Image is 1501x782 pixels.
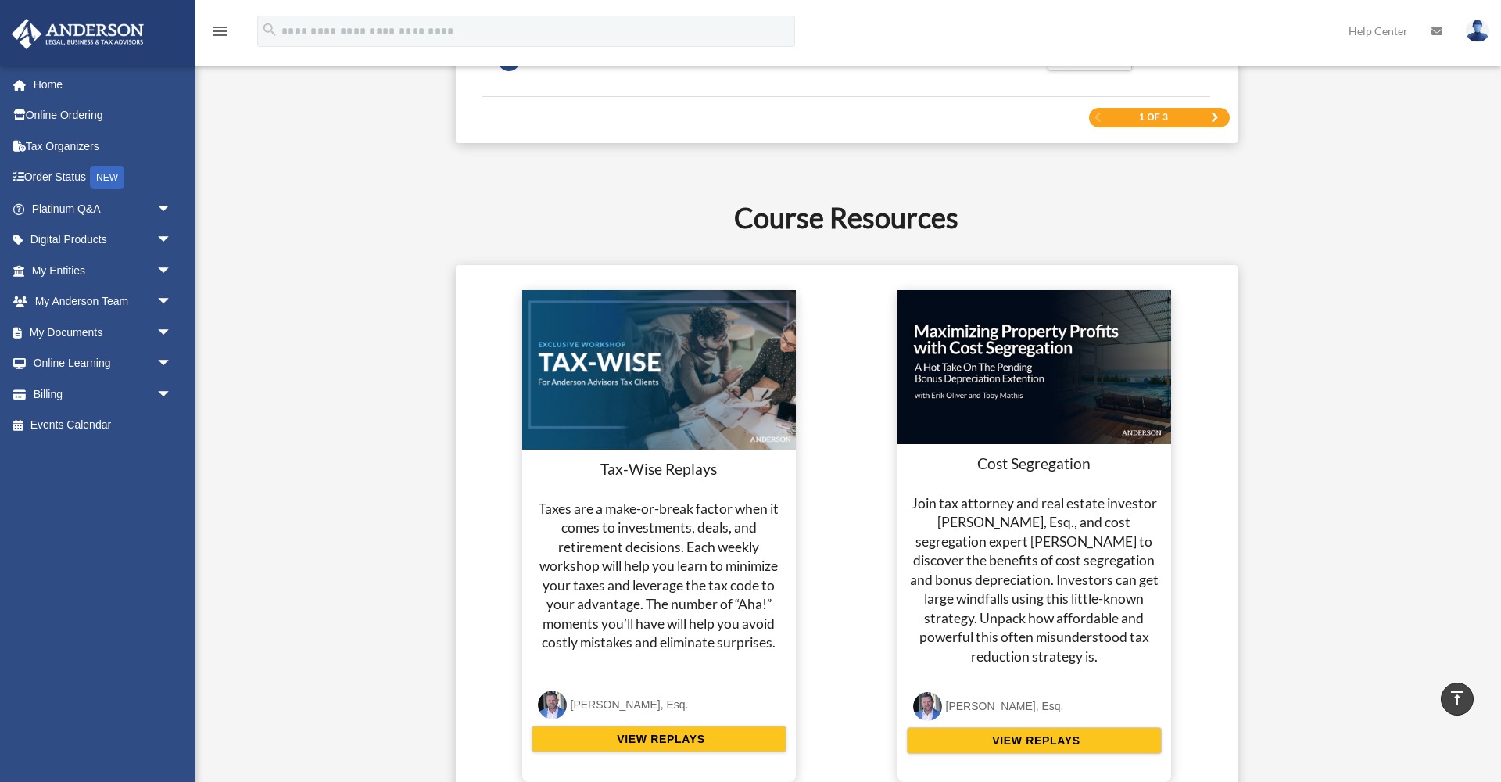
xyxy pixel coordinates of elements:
[211,27,230,41] a: menu
[156,224,188,256] span: arrow_drop_down
[1466,20,1489,42] img: User Pic
[612,731,704,747] span: VIEW REPLAYS
[946,697,1064,716] div: [PERSON_NAME], Esq.
[522,290,796,450] img: taxwise-replay.png
[211,22,230,41] i: menu
[156,317,188,349] span: arrow_drop_down
[11,69,195,100] a: Home
[11,224,195,256] a: Digital Productsarrow_drop_down
[11,410,195,441] a: Events Calendar
[156,286,188,318] span: arrow_drop_down
[532,459,786,480] h3: Tax-Wise Replays
[1210,112,1220,123] a: Next Page
[571,695,689,715] div: [PERSON_NAME], Esq.
[156,193,188,225] span: arrow_drop_down
[913,692,942,721] img: Toby-circle-head.png
[271,198,1421,237] h2: Course Resources
[11,317,195,348] a: My Documentsarrow_drop_down
[11,131,195,162] a: Tax Organizers
[907,454,1162,475] h3: Cost Segregation
[11,193,195,224] a: Platinum Q&Aarrow_drop_down
[1139,113,1168,122] span: 1 of 3
[261,21,278,38] i: search
[987,733,1080,748] span: VIEW REPLAYS
[156,378,188,411] span: arrow_drop_down
[1448,689,1467,708] i: vertical_align_top
[11,286,195,317] a: My Anderson Teamarrow_drop_down
[907,494,1162,667] h4: Join tax attorney and real estate investor [PERSON_NAME], Esq., and cost segregation expert [PERS...
[11,255,195,286] a: My Entitiesarrow_drop_down
[7,19,149,49] img: Anderson Advisors Platinum Portal
[1441,683,1474,716] a: vertical_align_top
[907,727,1162,754] button: VIEW REPLAYS
[11,348,195,379] a: Online Learningarrow_drop_down
[11,100,195,131] a: Online Ordering
[532,500,786,653] h4: Taxes are a make-or-break factor when it comes to investments, deals, and retirement decisions. E...
[538,691,567,719] img: Toby-circle-head.png
[897,290,1171,444] img: cost-seg-update.jpg
[156,348,188,380] span: arrow_drop_down
[532,726,786,752] button: VIEW REPLAYS
[156,255,188,287] span: arrow_drop_down
[11,162,195,194] a: Order StatusNEW
[11,378,195,410] a: Billingarrow_drop_down
[90,166,124,189] div: NEW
